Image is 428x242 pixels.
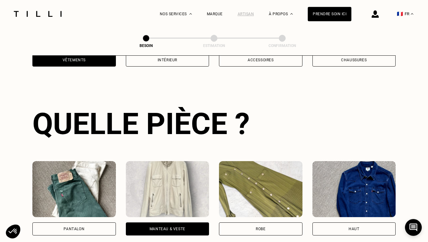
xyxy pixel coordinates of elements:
div: Vêtements [63,58,86,62]
div: Estimation [183,44,245,48]
div: Accessoires [248,58,274,62]
div: Quelle pièce ? [32,106,396,141]
a: Artisan [238,12,254,16]
img: icône connexion [372,10,379,18]
div: Confirmation [251,44,313,48]
div: Manteau & Veste [150,227,185,231]
img: Menu déroulant à propos [290,13,293,15]
div: Haut [349,227,359,231]
div: Intérieur [158,58,177,62]
img: Tilli retouche votre Haut [312,161,396,217]
span: 🇫🇷 [397,11,403,17]
img: Tilli retouche votre Manteau & Veste [126,161,209,217]
img: Menu déroulant [189,13,192,15]
img: Tilli retouche votre Pantalon [32,161,116,217]
div: Chaussures [341,58,367,62]
a: Prendre soin ici [308,7,351,21]
div: Pantalon [64,227,84,231]
div: Besoin [115,44,177,48]
a: Marque [207,12,223,16]
img: Tilli retouche votre Robe [219,161,302,217]
div: Robe [256,227,265,231]
img: menu déroulant [411,13,413,15]
img: Logo du service de couturière Tilli [12,11,64,17]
